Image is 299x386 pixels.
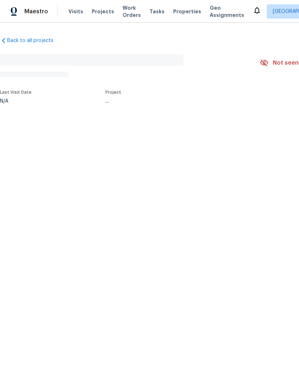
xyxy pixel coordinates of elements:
[173,8,201,15] span: Properties
[210,4,244,19] span: Geo Assignments
[105,90,121,94] span: Project
[105,99,243,104] div: ...
[149,9,165,14] span: Tasks
[92,8,114,15] span: Projects
[24,8,48,15] span: Maestro
[68,8,83,15] span: Visits
[123,4,141,19] span: Work Orders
